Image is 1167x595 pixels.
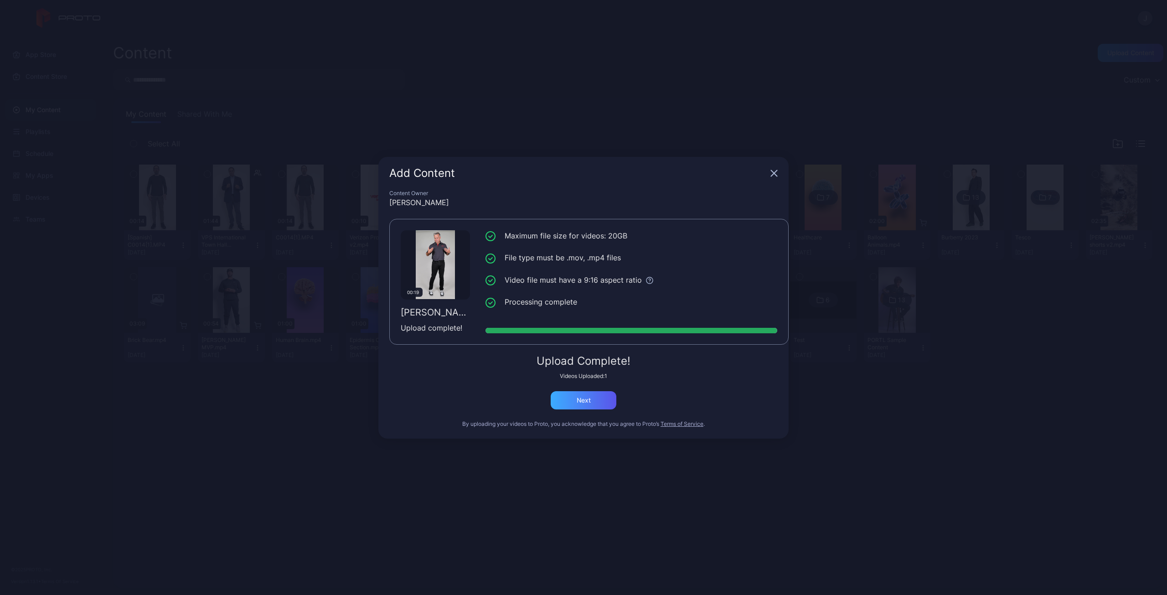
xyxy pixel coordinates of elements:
[485,230,777,242] li: Maximum file size for videos: 20GB
[485,252,777,264] li: File type must be .mov, .mp4 files
[485,274,777,286] li: Video file must have a 9:16 aspect ratio
[389,168,767,179] div: Add Content
[389,420,778,428] div: By uploading your videos to Proto, you acknowledge that you agree to Proto’s .
[401,322,470,333] div: Upload complete!
[389,190,778,197] div: Content Owner
[389,356,778,367] div: Upload Complete!
[389,197,778,208] div: [PERSON_NAME]
[661,420,703,428] button: Terms of Service
[551,391,616,409] button: Next
[485,296,777,308] li: Processing complete
[389,373,778,380] div: Videos Uploaded: 1
[401,307,470,318] div: [PERSON_NAME].mov
[577,397,591,404] div: Next
[403,288,423,297] div: 00:19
